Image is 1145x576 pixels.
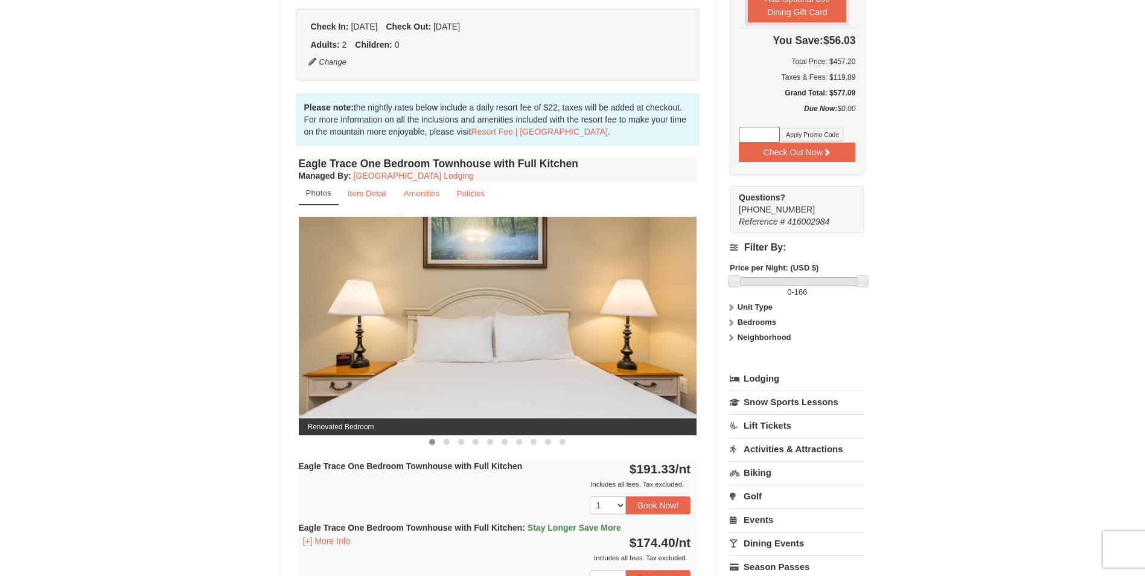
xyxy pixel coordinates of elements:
[448,182,493,205] a: Policies
[348,189,387,198] small: Item Detail
[299,171,351,181] strong: :
[730,485,864,507] a: Golf
[299,461,523,471] strong: Eagle Trace One Bedroom Townhouse with Full Kitchen
[299,182,339,205] a: Photos
[528,523,621,533] span: Stay Longer Save More
[739,217,785,226] span: Reference #
[311,22,349,31] strong: Check In:
[456,189,485,198] small: Policies
[299,171,348,181] span: Managed By
[730,368,864,389] a: Lodging
[730,263,818,272] strong: Price per Night: (USD $)
[355,40,392,50] strong: Children:
[730,461,864,484] a: Biking
[340,182,395,205] a: Item Detail
[739,103,855,127] div: $0.00
[311,40,340,50] strong: Adults:
[630,462,691,476] strong: $191.33
[730,391,864,413] a: Snow Sports Lessons
[306,188,331,197] small: Photos
[351,22,377,31] span: [DATE]
[730,438,864,460] a: Activities & Attractions
[675,536,691,549] span: /nt
[522,523,525,533] span: :
[739,193,785,202] strong: Questions?
[299,158,697,170] h4: Eagle Trace One Bedroom Townhouse with Full Kitchen
[675,462,691,476] span: /nt
[739,71,855,83] div: Taxes & Fees: $119.89
[299,217,697,435] img: Renovated Bedroom
[342,40,347,50] span: 2
[730,508,864,531] a: Events
[433,22,460,31] span: [DATE]
[782,128,843,141] button: Apply Promo Code
[396,182,448,205] a: Amenities
[299,523,621,533] strong: Eagle Trace One Bedroom Townhouse with Full Kitchen
[739,87,855,99] h5: Grand Total: $577.09
[738,302,773,312] strong: Unit Type
[804,104,837,113] strong: Due Now:
[299,534,355,548] button: [+] More Info
[730,532,864,554] a: Dining Events
[299,478,691,490] div: Includes all fees. Tax excluded.
[787,287,791,296] span: 0
[794,287,808,296] span: 166
[773,34,823,46] span: You Save:
[304,103,354,112] strong: Please note:
[630,536,675,549] span: $174.40
[738,333,791,342] strong: Neighborhood
[738,318,776,327] strong: Bedrooms
[626,496,691,514] button: Book Now!
[739,142,855,162] button: Check Out Now
[739,191,843,214] span: [PHONE_NUMBER]
[730,242,864,253] h4: Filter By:
[404,189,440,198] small: Amenities
[471,127,608,136] a: Resort Fee | [GEOGRAPHIC_DATA]
[296,93,700,146] div: the nightly rates below include a daily resort fee of $22, taxes will be added at checkout. For m...
[354,171,474,181] a: [GEOGRAPHIC_DATA] Lodging
[730,414,864,437] a: Lift Tickets
[299,552,691,564] div: Includes all fees. Tax excluded.
[395,40,400,50] span: 0
[386,22,431,31] strong: Check Out:
[299,418,697,435] span: Renovated Bedroom
[739,56,855,68] h6: Total Price: $457.20
[308,56,348,69] button: Change
[730,286,864,298] label: -
[787,217,829,226] span: 416002984
[739,34,855,46] h4: $56.03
